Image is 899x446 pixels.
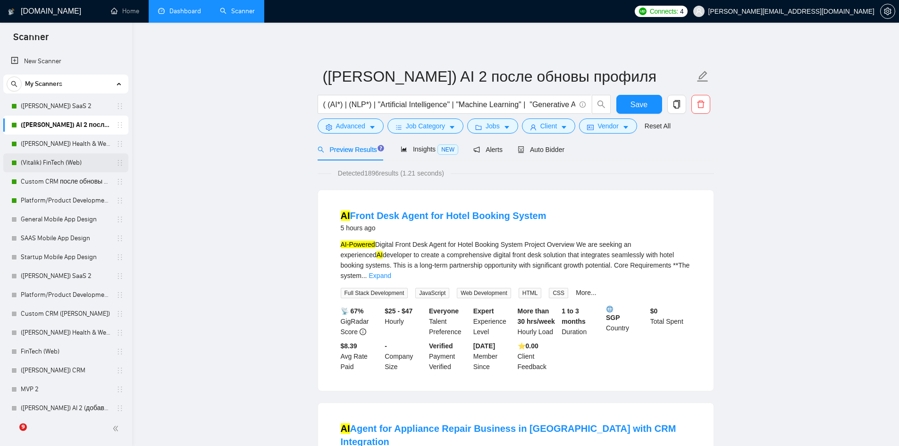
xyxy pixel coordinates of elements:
span: holder [116,159,124,167]
button: Save [616,95,662,114]
a: Platform/Product Development (Чисто продкты) (после обновы профилей) [21,191,110,210]
a: (Vitalik) FinTech (Web) [21,153,110,172]
span: holder [116,367,124,374]
span: search [7,81,21,87]
a: setting [880,8,895,15]
span: ... [361,272,367,279]
span: delete [692,100,710,109]
a: FinTech (Web) [21,342,110,361]
span: holder [116,216,124,223]
a: General Mobile App Design [21,210,110,229]
div: Total Spent [648,306,693,337]
span: Full Stack Development [341,288,408,298]
span: My Scanners [25,75,62,93]
b: - [385,342,387,350]
p: Message from Mariia, sent 3 нед. назад [17,36,139,45]
span: holder [116,102,124,110]
div: Hourly Load [516,306,560,337]
span: edit [697,70,709,83]
div: Avg Rate Paid [339,341,383,372]
img: logo [8,4,15,19]
a: Custom CRM после обновы профилей [21,172,110,191]
span: holder [116,121,124,129]
span: HTML [519,288,542,298]
span: Preview Results [318,146,386,153]
li: New Scanner [3,52,128,71]
mark: AI [377,251,383,259]
a: Startup Mobile App Design [21,248,110,267]
div: 5 hours ago [341,222,546,234]
div: Tooltip anchor [377,144,386,152]
button: folderJobscaret-down [467,118,518,134]
div: Company Size [383,341,427,372]
button: search [7,76,22,92]
a: searchScanner [220,7,255,15]
span: Vendor [597,121,618,131]
a: ([PERSON_NAME]) Health & Wellness (Web) после обновы профиля [21,135,110,153]
div: GigRadar Score [339,306,383,337]
a: MVP 2 [21,380,110,399]
a: New Scanner [11,52,121,71]
button: settingAdvancedcaret-down [318,118,384,134]
a: ([PERSON_NAME]) AI 2 (добавить теги, заточить под АИ, сумо в кавер добавить) [21,399,110,418]
button: delete [691,95,710,114]
div: Duration [560,306,604,337]
a: homeHome [111,7,139,15]
span: caret-down [369,124,376,131]
span: info-circle [360,328,366,335]
div: Digital Front Desk Agent for Hotel Booking System Project Overview We are seeking an experienced ... [341,239,691,281]
input: Scanner name... [323,65,695,88]
button: userClientcaret-down [522,118,576,134]
span: 4 [680,6,684,17]
span: caret-down [561,124,567,131]
span: Scanner [6,30,56,50]
span: notification [473,146,480,153]
span: holder [116,404,124,412]
span: holder [116,348,124,355]
span: Job Category [406,121,445,131]
span: holder [116,291,124,299]
div: Country [604,306,648,337]
a: SAAS Mobile App Design [21,229,110,248]
span: Auto Bidder [518,146,564,153]
span: holder [116,197,124,204]
b: SGP [606,306,647,321]
span: setting [326,124,332,131]
b: [DATE] [473,342,495,350]
div: Member Since [471,341,516,372]
span: holder [116,235,124,242]
button: idcardVendorcaret-down [579,118,637,134]
span: area-chart [401,146,407,152]
a: ([PERSON_NAME]) SaaS 2 [21,267,110,286]
span: holder [116,386,124,393]
span: holder [116,329,124,337]
b: $8.39 [341,342,357,350]
img: 🌐 [606,306,613,312]
img: upwork-logo.png [639,8,647,15]
button: search [592,95,611,114]
span: holder [116,178,124,185]
span: holder [116,253,124,261]
span: search [318,146,324,153]
span: idcard [587,124,594,131]
input: Search Freelance Jobs... [323,99,575,110]
a: Custom CRM ([PERSON_NAME]) [21,304,110,323]
span: holder [116,272,124,280]
span: setting [881,8,895,15]
span: Advanced [336,121,365,131]
span: Hey [PERSON_NAME][EMAIL_ADDRESS][DOMAIN_NAME], Looks like your Upwork agency ValsyDev 🤖 AI Platfo... [17,27,137,185]
span: caret-down [622,124,629,131]
b: More than 30 hrs/week [518,307,555,325]
b: ⭐️ 0.00 [518,342,538,350]
span: Client [540,121,557,131]
span: user [530,124,537,131]
span: search [592,100,610,109]
a: More... [576,289,597,296]
span: JavaScript [415,288,449,298]
mark: AI [341,423,350,434]
span: user [696,8,702,15]
span: double-left [112,424,122,433]
button: copy [667,95,686,114]
a: dashboardDashboard [158,7,201,15]
span: bars [395,124,402,131]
